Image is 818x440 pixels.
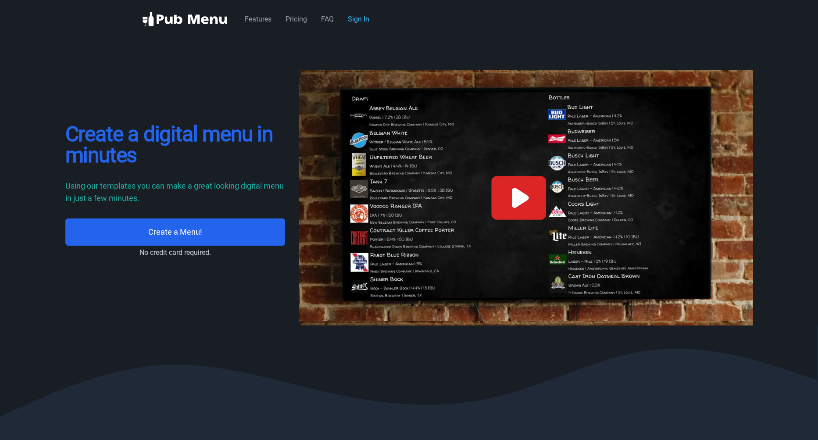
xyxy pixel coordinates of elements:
[65,181,284,203] span: Using our templates you can make a great looking digital menu in just a few minutes.
[348,15,369,23] a: Sign In
[143,12,228,26] img: logo
[321,15,334,23] a: FAQ
[245,15,271,23] a: Features
[65,218,285,246] a: Create a Menu!
[65,122,273,168] span: Create a digital menu in minutes
[286,15,307,23] a: Pricing
[139,247,211,258] div: No credit card required.
[143,11,676,28] nav: Global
